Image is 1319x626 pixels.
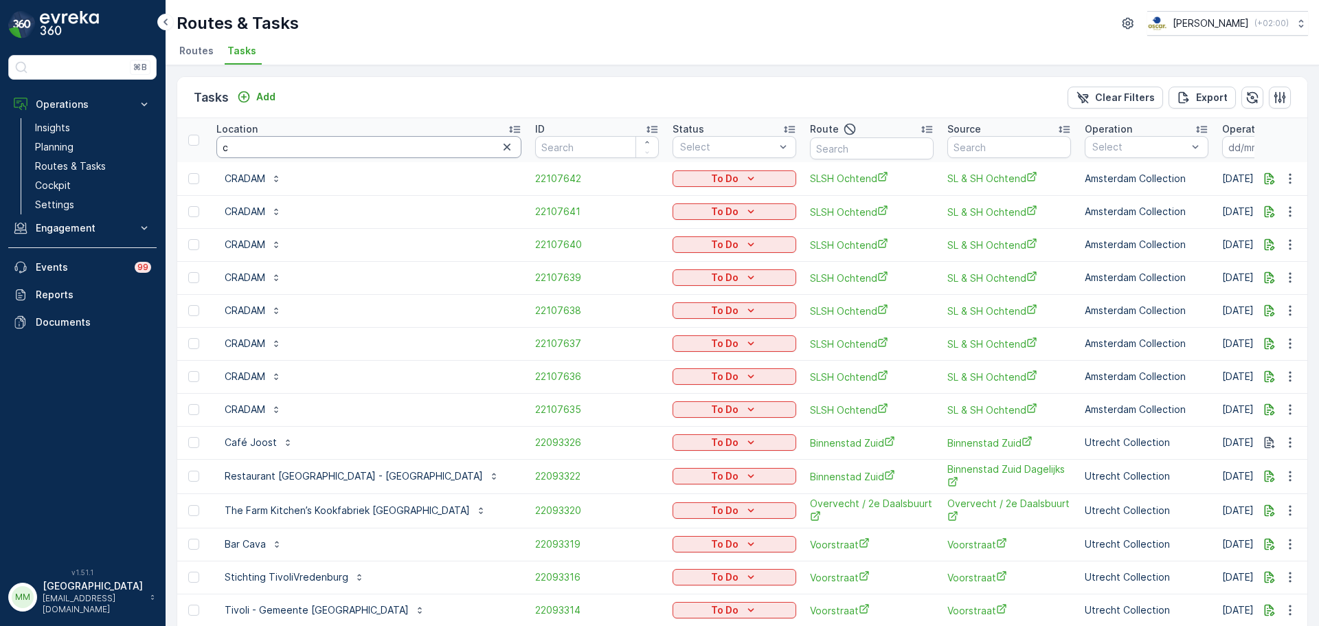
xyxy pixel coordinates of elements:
[810,537,934,552] span: Voorstraat
[1173,16,1249,30] p: [PERSON_NAME]
[1085,504,1208,517] p: Utrecht Collection
[947,304,1071,318] a: SL & SH Ochtend
[225,172,265,186] p: CRADAM
[1222,136,1316,158] input: dd/mm/yyyy
[188,206,199,217] div: Toggle Row Selected
[225,603,409,617] p: Tivoli - Gemeente [GEOGRAPHIC_DATA]
[35,140,74,154] p: Planning
[225,436,277,449] p: Café Joost
[216,168,290,190] button: CRADAM
[535,570,659,584] span: 22093316
[216,599,433,621] button: Tivoli - Gemeente [GEOGRAPHIC_DATA]
[535,537,659,551] span: 22093319
[673,122,704,136] p: Status
[711,370,739,383] p: To Do
[535,603,659,617] a: 22093314
[810,337,934,351] a: SLSH Ochtend
[137,262,148,273] p: 99
[535,370,659,383] span: 22107636
[1068,87,1163,109] button: Clear Filters
[188,338,199,349] div: Toggle Row Selected
[673,502,796,519] button: To Do
[188,404,199,415] div: Toggle Row Selected
[947,436,1071,450] a: Binnenstad Zuid
[711,570,739,584] p: To Do
[216,500,495,522] button: The Farm Kitchen’s Kookfabriek [GEOGRAPHIC_DATA]
[188,371,199,382] div: Toggle Row Selected
[535,504,659,517] a: 22093320
[535,271,659,284] a: 22107639
[36,315,151,329] p: Documents
[810,370,934,384] span: SLSH Ochtend
[810,469,934,484] a: Binnenstad Zuid
[810,497,934,525] a: Overvecht / 2e Daalsbuurt
[673,468,796,484] button: To Do
[8,309,157,336] a: Documents
[179,44,214,58] span: Routes
[810,570,934,585] a: Voorstraat
[1085,436,1208,449] p: Utrecht Collection
[673,368,796,385] button: To Do
[216,566,373,588] button: Stichting TivoliVredenburg
[535,238,659,251] a: 22107640
[947,337,1071,351] span: SL & SH Ochtend
[225,537,266,551] p: Bar Cava
[216,333,290,355] button: CRADAM
[947,271,1071,285] a: SL & SH Ochtend
[216,465,508,487] button: Restaurant [GEOGRAPHIC_DATA] - [GEOGRAPHIC_DATA]
[947,370,1071,384] span: SL & SH Ochtend
[711,537,739,551] p: To Do
[188,539,199,550] div: Toggle Row Selected
[947,205,1071,219] a: SL & SH Ochtend
[1085,469,1208,483] p: Utrecht Collection
[810,171,934,186] a: SLSH Ochtend
[188,572,199,583] div: Toggle Row Selected
[8,214,157,242] button: Engagement
[810,122,839,136] p: Route
[711,337,739,350] p: To Do
[947,122,981,136] p: Source
[43,579,143,593] p: [GEOGRAPHIC_DATA]
[177,12,299,34] p: Routes & Tasks
[673,335,796,352] button: To Do
[947,403,1071,417] a: SL & SH Ochtend
[947,537,1071,552] a: Voorstraat
[711,603,739,617] p: To Do
[188,239,199,250] div: Toggle Row Selected
[711,172,739,186] p: To Do
[225,304,265,317] p: CRADAM
[8,11,36,38] img: logo
[810,403,934,417] a: SLSH Ochtend
[35,179,71,192] p: Cockpit
[947,171,1071,186] span: SL & SH Ochtend
[810,205,934,219] a: SLSH Ochtend
[225,370,265,383] p: CRADAM
[1085,172,1208,186] p: Amsterdam Collection
[535,172,659,186] span: 22107642
[711,304,739,317] p: To Do
[1095,91,1155,104] p: Clear Filters
[535,403,659,416] span: 22107635
[30,176,157,195] a: Cockpit
[673,236,796,253] button: To Do
[535,122,545,136] p: ID
[535,205,659,219] span: 22107641
[225,238,265,251] p: CRADAM
[36,288,151,302] p: Reports
[947,462,1071,491] span: Binnenstad Zuid Dagelijks
[711,205,739,219] p: To Do
[36,260,126,274] p: Events
[1169,87,1236,109] button: Export
[535,469,659,483] a: 22093322
[673,602,796,618] button: To Do
[947,497,1071,525] a: Overvecht / 2e Daalsbuurt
